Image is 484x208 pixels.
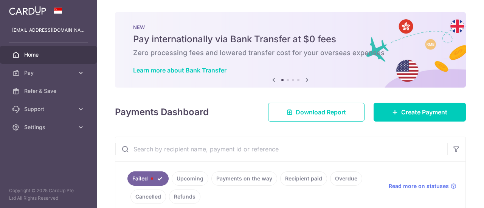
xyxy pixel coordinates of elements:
a: Refunds [169,190,200,204]
a: Read more on statuses [389,182,456,190]
a: Learn more about Bank Transfer [133,66,226,74]
a: Download Report [268,103,365,122]
img: CardUp [9,6,46,15]
span: Settings [24,123,74,131]
span: Refer & Save [24,87,74,95]
span: Download Report [296,108,346,117]
h6: Zero processing fees and lowered transfer cost for your overseas expenses [133,48,448,57]
h4: Payments Dashboard [115,105,209,119]
p: NEW [133,24,448,30]
a: Recipient paid [280,171,327,186]
a: Payments on the way [211,171,277,186]
a: Overdue [330,171,362,186]
h5: Pay internationally via Bank Transfer at $0 fees [133,33,448,45]
span: Home [24,51,74,59]
a: Cancelled [130,190,166,204]
span: Support [24,105,74,113]
span: Create Payment [401,108,447,117]
a: Create Payment [374,103,466,122]
span: Read more on statuses [389,182,449,190]
img: Bank transfer banner [115,12,466,88]
a: Upcoming [172,171,208,186]
a: Failed [127,171,169,186]
input: Search by recipient name, payment id or reference [115,137,447,161]
p: [EMAIL_ADDRESS][DOMAIN_NAME] [12,26,85,34]
span: Pay [24,69,74,77]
